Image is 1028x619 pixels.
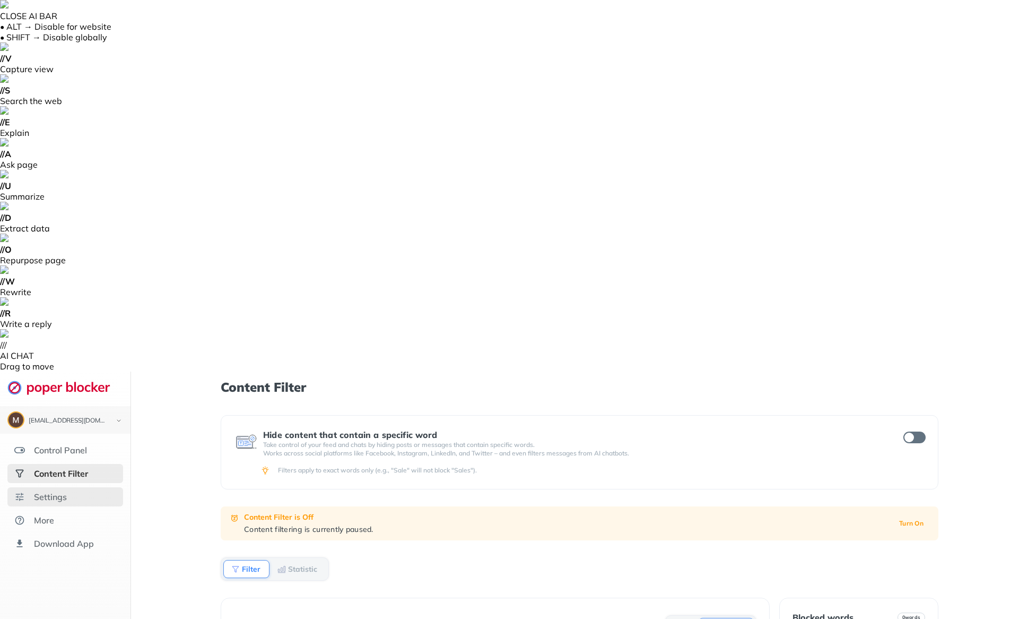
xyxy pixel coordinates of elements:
[14,515,25,526] img: about.svg
[34,445,87,455] div: Control Panel
[263,449,884,458] p: Works across social platforms like Facebook, Instagram, LinkedIn, and Twitter – and even filters ...
[244,512,313,522] b: Content Filter is Off
[278,466,924,475] div: Filters apply to exact words only (e.g., "Sale" will not block "Sales").
[8,412,23,427] img: ACg8ocKs5WaNRGzmL0PUjI_2ToAmZ-SC6S8YkDQ07i_1eRhaigQpDQ=s96-c
[7,380,121,395] img: logo-webpage.svg
[34,515,54,526] div: More
[263,441,884,449] p: Take control of your feed and chats by hiding posts or messages that contain specific words.
[242,566,260,572] b: Filter
[14,468,25,479] img: social-selected.svg
[277,565,286,573] img: Statistic
[29,417,107,425] div: kaikobadc@gmail.com
[899,520,924,527] b: Turn On
[34,538,94,549] div: Download App
[34,492,67,502] div: Settings
[112,415,125,426] img: chevron-bottom-black.svg
[14,492,25,502] img: settings.svg
[221,380,938,394] h1: Content Filter
[288,566,317,572] b: Statistic
[14,538,25,549] img: download-app.svg
[263,430,884,440] div: Hide content that contain a specific word
[231,565,240,573] img: Filter
[34,468,88,479] div: Content Filter
[244,525,886,534] div: Content filtering is currently paused.
[14,445,25,455] img: features.svg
